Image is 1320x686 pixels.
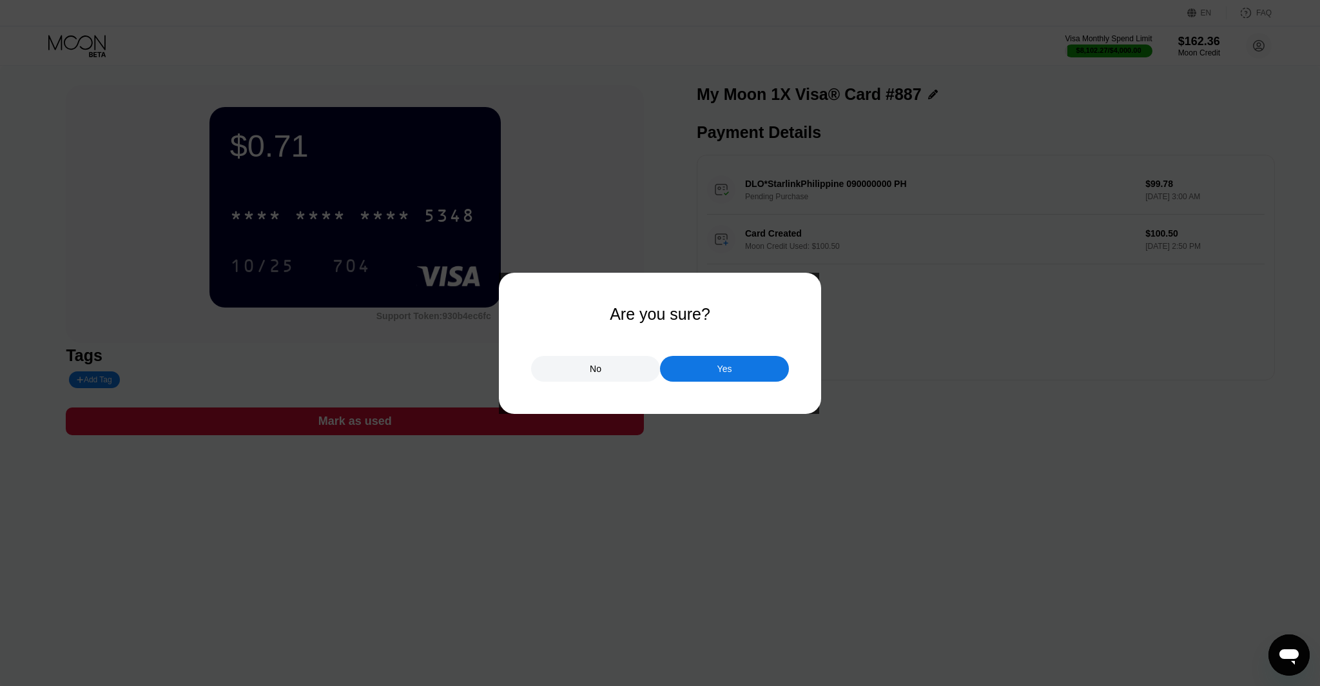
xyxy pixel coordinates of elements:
div: No [531,356,660,382]
iframe: Button to launch messaging window, conversation in progress [1268,634,1310,676]
div: Yes [660,356,789,382]
div: Yes [717,363,732,375]
div: No [590,363,601,375]
div: Are you sure? [610,305,710,324]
